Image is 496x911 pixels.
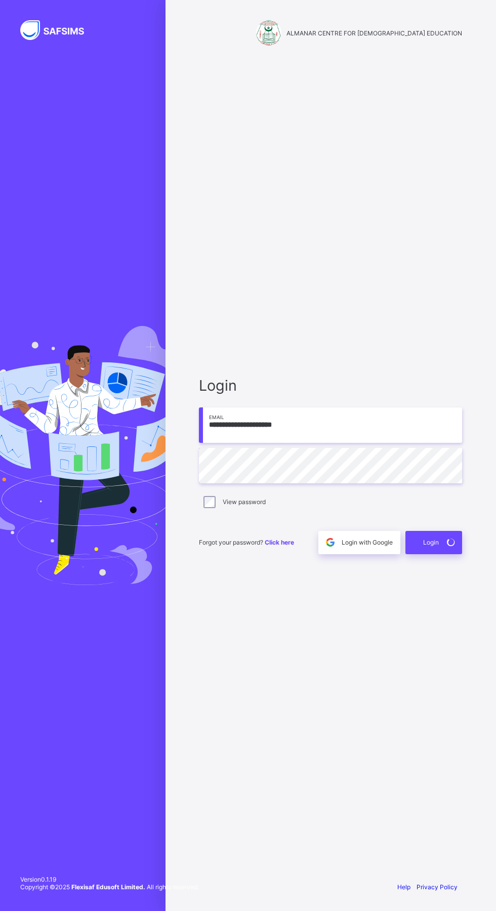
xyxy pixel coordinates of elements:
label: View password [223,498,266,506]
a: Privacy Policy [417,883,458,891]
span: Forgot your password? [199,539,294,546]
a: Help [397,883,410,891]
span: ALMANAR CENTRE FOR [DEMOGRAPHIC_DATA] EDUCATION [286,29,462,37]
img: SAFSIMS Logo [20,20,96,40]
span: Login [199,377,462,394]
a: Click here [265,539,294,546]
strong: Flexisaf Edusoft Limited. [71,883,145,891]
span: Copyright © 2025 All rights reserved. [20,883,199,891]
span: Version 0.1.19 [20,876,199,883]
span: Login [423,539,439,546]
img: google.396cfc9801f0270233282035f929180a.svg [324,536,336,548]
span: Login with Google [342,539,393,546]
